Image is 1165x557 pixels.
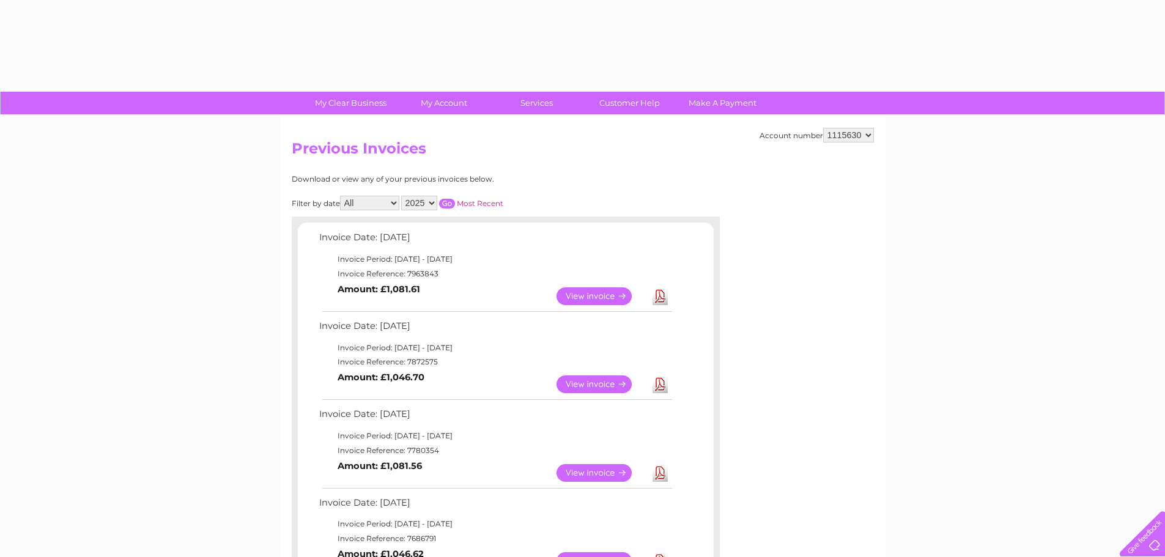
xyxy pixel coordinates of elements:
[338,460,422,471] b: Amount: £1,081.56
[338,284,420,295] b: Amount: £1,081.61
[316,341,674,355] td: Invoice Period: [DATE] - [DATE]
[292,196,613,210] div: Filter by date
[653,464,668,482] a: Download
[316,355,674,369] td: Invoice Reference: 7872575
[486,92,587,114] a: Services
[457,199,503,208] a: Most Recent
[557,375,646,393] a: View
[292,175,613,183] div: Download or view any of your previous invoices below.
[760,128,874,142] div: Account number
[316,229,674,252] td: Invoice Date: [DATE]
[653,375,668,393] a: Download
[316,318,674,341] td: Invoice Date: [DATE]
[557,287,646,305] a: View
[316,517,674,531] td: Invoice Period: [DATE] - [DATE]
[316,531,674,546] td: Invoice Reference: 7686791
[653,287,668,305] a: Download
[557,464,646,482] a: View
[579,92,680,114] a: Customer Help
[292,140,874,163] h2: Previous Invoices
[393,92,494,114] a: My Account
[316,443,674,458] td: Invoice Reference: 7780354
[300,92,401,114] a: My Clear Business
[316,406,674,429] td: Invoice Date: [DATE]
[316,495,674,517] td: Invoice Date: [DATE]
[316,429,674,443] td: Invoice Period: [DATE] - [DATE]
[316,267,674,281] td: Invoice Reference: 7963843
[316,252,674,267] td: Invoice Period: [DATE] - [DATE]
[338,372,424,383] b: Amount: £1,046.70
[672,92,773,114] a: Make A Payment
